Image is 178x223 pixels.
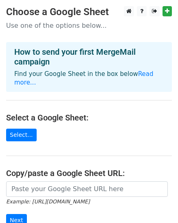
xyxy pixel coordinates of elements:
[6,113,172,123] h4: Select a Google Sheet:
[6,168,172,178] h4: Copy/paste a Google Sheet URL:
[6,198,90,205] small: Example: [URL][DOMAIN_NAME]
[14,47,164,67] h4: How to send your first MergeMail campaign
[14,70,154,86] a: Read more...
[6,181,168,197] input: Paste your Google Sheet URL here
[6,129,37,141] a: Select...
[6,6,172,18] h3: Choose a Google Sheet
[14,70,164,87] p: Find your Google Sheet in the box below
[6,21,172,30] p: Use one of the options below...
